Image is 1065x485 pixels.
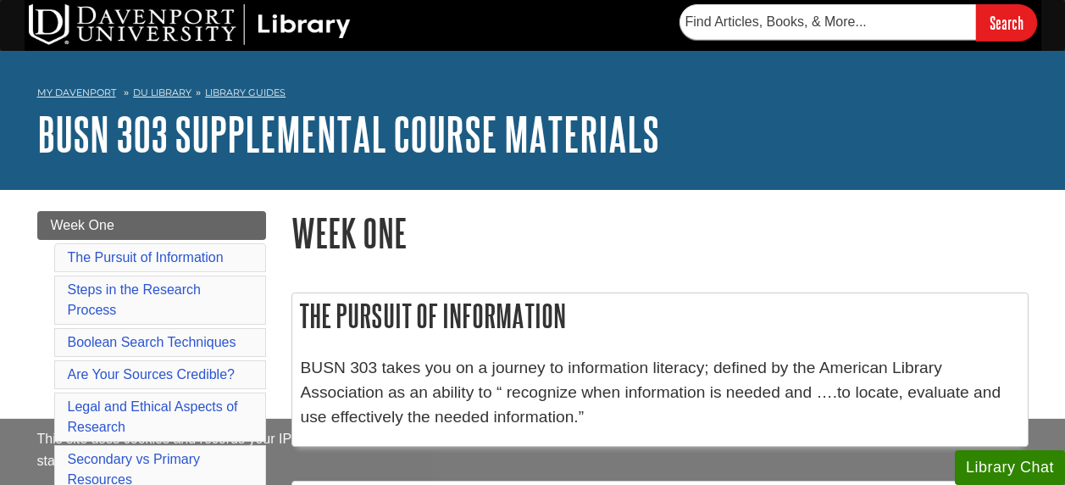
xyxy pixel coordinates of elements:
h2: The Pursuit of Information [292,293,1028,338]
a: Steps in the Research Process [68,282,201,317]
input: Find Articles, Books, & More... [679,4,976,40]
input: Search [976,4,1037,41]
a: Legal and Ethical Aspects of Research [68,399,238,434]
h1: Week One [291,211,1029,254]
a: My Davenport [37,86,116,100]
a: Library Guides [205,86,286,98]
nav: breadcrumb [37,81,1029,109]
a: DU Library [133,86,191,98]
a: BUSN 303 Supplemental Course Materials [37,108,659,160]
a: Boolean Search Techniques [68,335,236,349]
a: The Pursuit of Information [68,250,224,265]
a: Are Your Sources Credible? [68,367,235,382]
img: DU Library [29,4,351,45]
p: BUSN 303 takes you on a journey to information literacy; defined by the American Library Associat... [301,356,1019,429]
button: Library Chat [955,450,1065,485]
form: Searches DU Library's articles, books, and more [679,4,1037,41]
a: Week One [37,211,266,240]
span: Week One [51,218,114,232]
